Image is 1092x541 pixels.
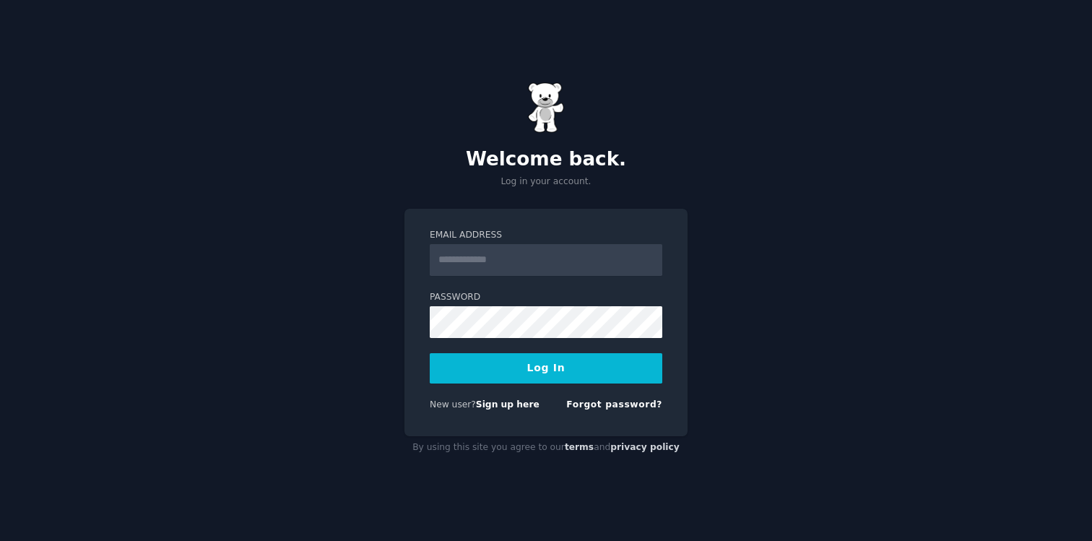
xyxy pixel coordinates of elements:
[528,82,564,133] img: Gummy Bear
[566,399,662,410] a: Forgot password?
[404,176,688,189] p: Log in your account.
[404,436,688,459] div: By using this site you agree to our and
[430,291,662,304] label: Password
[565,442,594,452] a: terms
[610,442,680,452] a: privacy policy
[430,353,662,384] button: Log In
[476,399,539,410] a: Sign up here
[430,229,662,242] label: Email Address
[404,148,688,171] h2: Welcome back.
[430,399,476,410] span: New user?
